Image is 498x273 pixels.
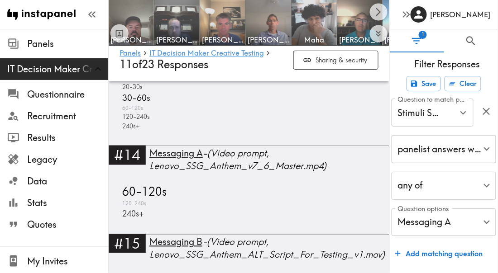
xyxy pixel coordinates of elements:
span: Quotes [27,218,108,231]
button: Toggle between responses and questions [110,24,129,42]
span: 1 [419,31,427,39]
span: 30-60s [120,92,150,104]
span: [PERSON_NAME] [248,35,289,45]
span: Messaging B [149,236,202,248]
span: Legacy [27,153,108,166]
div: panelist answers with [392,135,496,163]
button: Filter Responses [390,29,444,52]
a: Panels [120,49,141,58]
div: - (Video prompt, Lenovo_SSG_Anthem_v7_6_Master.mp4) [149,147,389,173]
span: Results [27,132,108,144]
span: 120-240s [120,200,146,208]
button: Clear all filters [445,76,481,91]
span: Stats [27,197,108,209]
span: [PERSON_NAME] [339,35,381,45]
span: Data [27,175,108,188]
span: Recruitment [27,110,108,122]
span: Panels [27,38,108,50]
div: #15 [109,234,146,253]
a: #15Messaging B-(Video prompt, Lenovo_SSG_Anthem_ALT_Script_For_Testing_v1.mov) [109,234,389,269]
span: Maha [293,35,335,45]
span: 60-120s [120,104,143,112]
button: Open [456,106,470,120]
span: IT Decision Maker Creative Testing [7,63,108,75]
div: #14 [109,146,146,165]
label: Question to match panelists on [398,94,469,104]
span: 60-120s [120,184,167,200]
span: 240s+ [120,208,144,220]
div: any of [392,172,496,200]
span: 20-30s [120,82,143,92]
span: [PERSON_NAME] [156,35,198,45]
span: 240s+ [120,122,140,131]
span: My Invites [27,255,108,268]
a: IT Decision Maker Creative Testing [149,49,264,58]
span: of [120,58,142,71]
button: Save filters [407,76,441,91]
span: 11 [120,58,132,71]
div: Messaging A [392,208,496,236]
span: Questionnaire [27,88,108,101]
h6: [PERSON_NAME] [431,9,491,19]
button: Add matching question [392,245,487,263]
span: Search [465,35,477,47]
button: Expand to show all items [370,25,388,42]
span: Filter Responses [397,58,498,71]
span: [PERSON_NAME] [110,35,152,45]
span: 120-240s [120,112,150,122]
button: Scroll right [370,3,388,21]
span: Messaging A [149,148,203,159]
button: Sharing & security [293,51,378,70]
div: - (Video prompt, Lenovo_SSG_Anthem_ALT_Script_For_Testing_v1.mov) [149,236,389,261]
span: [PERSON_NAME] [202,35,244,45]
a: #14Messaging A-(Video prompt, Lenovo_SSG_Anthem_v7_6_Master.mp4) [109,146,389,180]
span: 23 Responses [142,58,208,71]
label: Question options [398,204,449,214]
